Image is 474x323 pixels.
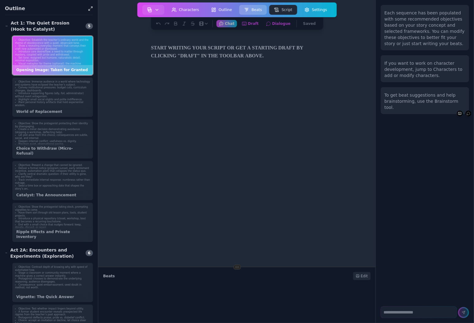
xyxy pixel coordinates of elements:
[216,20,237,27] button: Chat
[15,62,90,68] li: Visual metaphor for theme (optional): the machine performing a task once taught by hand.
[15,271,90,277] li: Stage a classroom or community moment where a machine gives a correct answer instantly.
[206,5,237,15] button: Outline
[239,5,267,15] button: Beats
[15,56,90,62] li: Set tone: resigned but humane; naturalistic detail; minimal exposition.
[86,23,93,29] span: 5
[15,92,90,98] li: Introduce supporting figures (ally, foil, administrator) without overt antagonism.
[167,5,204,15] button: Characters
[268,4,299,16] a: Script
[353,272,371,280] div: Edit
[15,283,90,289] li: Consequence: quiet embarrassment; seed doubt in method, not worth.
[15,164,90,167] li: Objective: Present a change that cannot be ignored.
[15,128,90,134] li: Create a minor decision demonstrating avoidance (skipping a workshop, deflecting help).
[465,110,472,117] button: Dialogue
[15,310,90,316] li: A former student encounter reveals unexpected life ripples from the teacher’s past approach.
[15,122,90,128] li: Objective: Show the protagonist protecting their identity by disengaging.
[15,140,90,143] li: Deepen internal conflict: usefulness vs. dignity.
[301,20,318,27] button: Saved
[5,5,86,12] h1: Outline
[300,5,332,15] button: Settings
[165,4,205,16] a: Characters
[15,44,90,50] li: Show a revealing everyday moment that conveys their craft now automated or dismissed.
[13,65,93,75] div: Opening Image: Taken for Granted
[86,250,93,256] span: 6
[15,167,90,173] li: Deliver a formal notice (program sunset, early retirement incentive, automation pilot) that colla...
[13,190,93,200] div: Catalyst: The Announcement
[15,223,90,229] li: End with a small choice that nudges forward: keep, donate, discard, or repair.
[13,107,93,117] div: World of Replacement
[13,144,93,158] div: Choice to Withdraw (Micro-Refusal)
[205,4,238,16] a: Outline
[457,110,463,117] button: Draft
[5,20,82,32] div: Act 1: The Quiet Erosion (Hook to Catalyst)
[384,92,465,110] div: To get beat suggestions and help brainstorming, use the Brainstorm tool.
[15,98,90,101] li: Highlight small social slights and polite indifference.
[15,266,90,271] li: Objective: Contrast depth of knowing why with speed of automated how.
[13,292,93,302] div: Vignette: The Quick Answer
[269,5,297,15] button: Script
[15,316,90,319] li: Protagonist deflects praise; pride vs. disbelief conflict.
[15,206,90,211] li: Objective: Show the protagonist taking stock, prompting vignettes to come.
[239,20,261,27] button: Draft
[238,4,268,16] a: Beats
[15,50,90,56] li: Introduce core desire/flaw: a need to matter through mastery, coupled with pride and withdrawal.
[264,20,293,27] button: Dialogue
[15,86,90,92] li: Convey institutional pressures: budget cuts, curriculum changes, dashboards.
[15,101,90,107] li: Plant personal history artifacts that hold experiential wisdom.
[15,80,90,86] li: Objective: Immerse audience in a world where technology and systems have eclipsed the teacher’s s...
[15,39,90,44] li: Objective: Establish the teacher’s ordinary world and the theme of obsolescence with a quiet, obs...
[384,10,465,47] div: Each sequence has been populated with some recommended objectives based on your story concept and...
[15,179,90,184] li: Track immediate internal response: numbness rather than outrage.
[15,211,90,217] li: Have them sort through old lesson plans, tools, student projects.
[15,217,90,223] li: Introduce a physical repository (closet, workshop, box) that becomes a recurring touchstone.
[15,143,90,146] li: Maintain quiet, observational pacing.
[15,173,90,179] li: Clarify central dramatic question: if their utility is gone, who are they?
[299,4,333,16] a: Settings
[15,184,90,190] li: Seed a time box or approaching date that shapes the story’s arc.
[103,274,115,279] h2: Beats
[15,307,90,310] li: Objective: Test whether impact lingers beyond utility.
[15,134,90,140] li: Let plot arise from this choice; consequences are subtle, social, and internal.
[384,60,465,79] div: If you want to work on character development, jump to Characters to add or modify characters.
[5,247,82,259] div: Act 2A: Encounters and Experiments (Exploration)
[15,277,90,283] li: Protagonist chooses to demonstrate the underlying reasoning; audience disengages.
[13,227,93,242] div: Ripple Effects and Private Inventory
[147,7,152,12] img: storyboard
